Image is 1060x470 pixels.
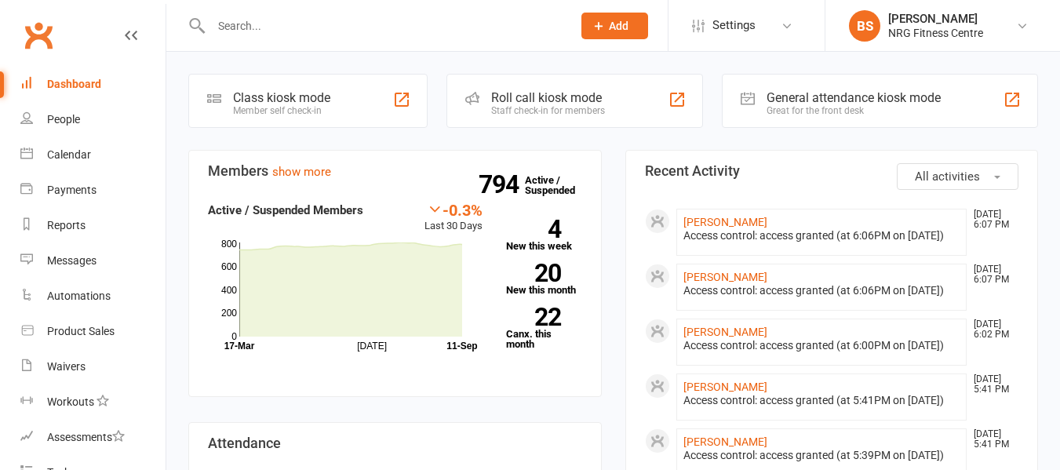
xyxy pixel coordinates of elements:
h3: Members [208,163,582,179]
a: 4New this week [506,220,582,251]
div: Access control: access granted (at 5:39PM on [DATE]) [683,449,960,462]
a: Automations [20,279,166,314]
span: Add [609,20,628,32]
a: [PERSON_NAME] [683,381,767,393]
a: Workouts [20,384,166,420]
h3: Attendance [208,435,582,451]
div: Access control: access granted (at 6:06PM on [DATE]) [683,284,960,297]
a: People [20,102,166,137]
div: Calendar [47,148,91,161]
strong: 20 [506,261,561,285]
strong: 794 [479,173,525,196]
div: Great for the front desk [767,105,941,116]
a: 794Active / Suspended [525,163,594,207]
a: Messages [20,243,166,279]
div: Automations [47,290,111,302]
strong: Active / Suspended Members [208,203,363,217]
time: [DATE] 6:02 PM [966,319,1018,340]
div: Class kiosk mode [233,90,330,105]
div: Assessments [47,431,125,443]
div: Access control: access granted (at 6:00PM on [DATE]) [683,339,960,352]
a: Reports [20,208,166,243]
div: -0.3% [424,201,483,218]
div: Product Sales [47,325,115,337]
input: Search... [206,15,561,37]
div: Messages [47,254,97,267]
time: [DATE] 5:41 PM [966,429,1018,450]
a: Calendar [20,137,166,173]
div: BS [849,10,880,42]
div: Roll call kiosk mode [491,90,605,105]
a: Product Sales [20,314,166,349]
a: [PERSON_NAME] [683,326,767,338]
div: Waivers [47,360,86,373]
div: Workouts [47,395,94,408]
a: Payments [20,173,166,208]
div: General attendance kiosk mode [767,90,941,105]
div: Access control: access granted (at 5:41PM on [DATE]) [683,394,960,407]
div: People [47,113,80,126]
a: [PERSON_NAME] [683,271,767,283]
a: [PERSON_NAME] [683,216,767,228]
div: Access control: access granted (at 6:06PM on [DATE]) [683,229,960,242]
div: Dashboard [47,78,101,90]
div: Payments [47,184,97,196]
span: Settings [712,8,756,43]
div: Member self check-in [233,105,330,116]
div: NRG Fitness Centre [888,26,983,40]
a: Assessments [20,420,166,455]
div: Reports [47,219,86,231]
time: [DATE] 6:07 PM [966,264,1018,285]
time: [DATE] 5:41 PM [966,374,1018,395]
time: [DATE] 6:07 PM [966,209,1018,230]
a: 20New this month [506,264,582,295]
a: 22Canx. this month [506,308,582,349]
strong: 4 [506,217,561,241]
a: show more [272,165,331,179]
div: Last 30 Days [424,201,483,235]
span: All activities [915,169,980,184]
button: All activities [897,163,1018,190]
a: [PERSON_NAME] [683,435,767,448]
button: Add [581,13,648,39]
div: Staff check-in for members [491,105,605,116]
a: Clubworx [19,16,58,55]
a: Dashboard [20,67,166,102]
strong: 22 [506,305,561,329]
div: [PERSON_NAME] [888,12,983,26]
h3: Recent Activity [645,163,1019,179]
a: Waivers [20,349,166,384]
